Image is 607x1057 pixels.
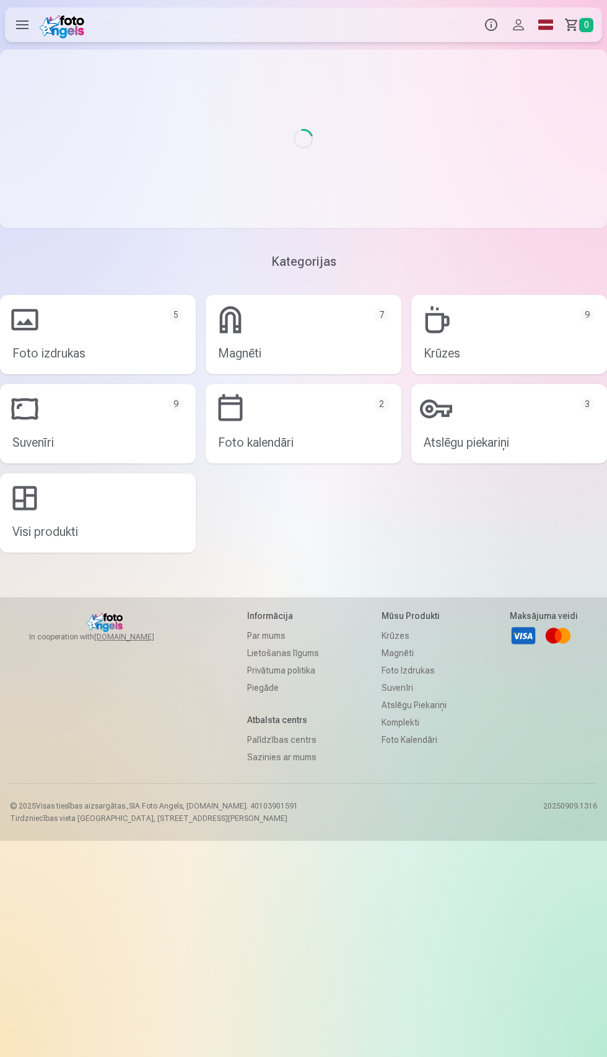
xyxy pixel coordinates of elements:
[247,644,319,662] a: Lietošanas līgums
[505,7,532,42] button: Profils
[94,632,184,642] a: [DOMAIN_NAME]
[544,622,572,649] a: Mastercard
[247,662,319,679] a: Privātuma politika
[382,731,447,748] a: Foto kalendāri
[510,622,537,649] a: Visa
[382,696,447,714] a: Atslēgu piekariņi
[247,627,319,644] a: Par mums
[247,610,319,622] h5: Informācija
[543,801,597,823] p: 20250909.1316
[206,295,401,374] a: Magnēti7
[374,397,389,411] div: 2
[382,662,447,679] a: Foto izdrukas
[129,802,298,810] span: SIA Foto Angels, [DOMAIN_NAME]. 40103901591
[10,801,298,811] p: © 2025 Visas tiesības aizsargātas. ,
[10,814,298,823] p: Tirdzniecības vieta [GEOGRAPHIC_DATA], [STREET_ADDRESS][PERSON_NAME]
[411,384,607,463] a: Atslēgu piekariņi3
[382,714,447,731] a: Komplekti
[382,627,447,644] a: Krūzes
[206,384,401,463] a: Foto kalendāri2
[247,679,319,696] a: Piegāde
[532,7,559,42] a: Global
[510,610,578,622] h5: Maksājuma veidi
[382,644,447,662] a: Magnēti
[382,610,447,622] h5: Mūsu produkti
[374,307,389,322] div: 7
[580,307,595,322] div: 9
[579,18,593,32] span: 0
[40,11,89,38] img: /fa1
[559,7,602,42] a: Grozs0
[168,397,183,411] div: 9
[29,632,184,642] span: In cooperation with
[411,295,607,374] a: Krūzes9
[247,748,319,766] a: Sazinies ar mums
[247,731,319,748] a: Palīdzības centrs
[382,679,447,696] a: Suvenīri
[478,7,505,42] button: Info
[247,714,319,726] h5: Atbalsta centrs
[580,397,595,411] div: 3
[168,307,183,322] div: 5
